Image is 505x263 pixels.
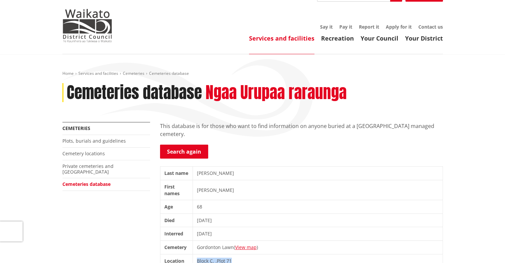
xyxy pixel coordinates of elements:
th: First names [160,180,193,200]
th: Interred [160,227,193,241]
h2: Ngaa Urupaa raraunga [206,83,347,102]
a: Cemeteries [62,125,90,131]
a: Your District [405,34,443,42]
a: Report it [359,24,379,30]
td: 68 [193,200,443,214]
td: [PERSON_NAME] [193,167,443,180]
a: Search again [160,145,208,159]
a: Recreation [321,34,354,42]
th: Age [160,200,193,214]
a: Cemeteries database [62,181,111,187]
th: Died [160,213,193,227]
th: Last name [160,167,193,180]
a: Private cemeteries and [GEOGRAPHIC_DATA] [62,163,114,175]
a: Cemeteries [123,70,144,76]
span: ( ) [234,244,258,250]
img: Waikato District Council - Te Kaunihera aa Takiwaa o Waikato [62,9,112,42]
a: Home [62,70,74,76]
h1: Cemeteries database [67,83,202,102]
iframe: Messenger Launcher [474,235,498,259]
a: Services and facilities [249,34,314,42]
a: Your Council [361,34,398,42]
td: [DATE] [193,227,443,241]
a: Plots, burials and guidelines [62,138,126,144]
td: Gordonton Lawn [193,240,443,254]
a: Services and facilities [78,70,118,76]
th: Cemetery [160,240,193,254]
td: [DATE] [193,213,443,227]
a: Cemetery locations [62,150,105,157]
td: [PERSON_NAME] [193,180,443,200]
a: Contact us [418,24,443,30]
a: Apply for it [386,24,412,30]
a: View map [235,244,257,250]
p: This database is for those who want to find information on anyone buried at a [GEOGRAPHIC_DATA] m... [160,122,443,138]
span: Cemeteries database [149,70,189,76]
a: Pay it [339,24,352,30]
a: Say it [320,24,333,30]
nav: breadcrumb [62,71,443,76]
